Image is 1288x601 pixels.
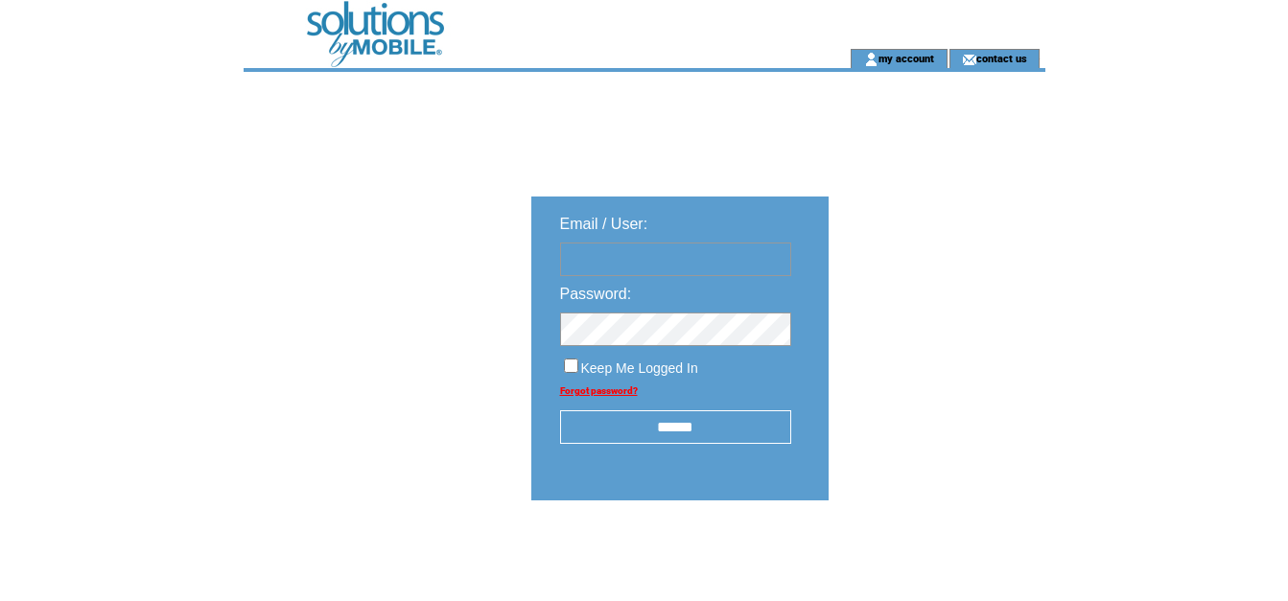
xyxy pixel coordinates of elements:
[581,360,698,376] span: Keep Me Logged In
[560,286,632,302] span: Password:
[560,216,648,232] span: Email / User:
[560,385,638,396] a: Forgot password?
[884,548,980,572] img: transparent.png;jsessionid=254C7D8A219D193AE040855F204643A0
[976,52,1027,64] a: contact us
[878,52,934,64] a: my account
[864,52,878,67] img: account_icon.gif;jsessionid=254C7D8A219D193AE040855F204643A0
[962,52,976,67] img: contact_us_icon.gif;jsessionid=254C7D8A219D193AE040855F204643A0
